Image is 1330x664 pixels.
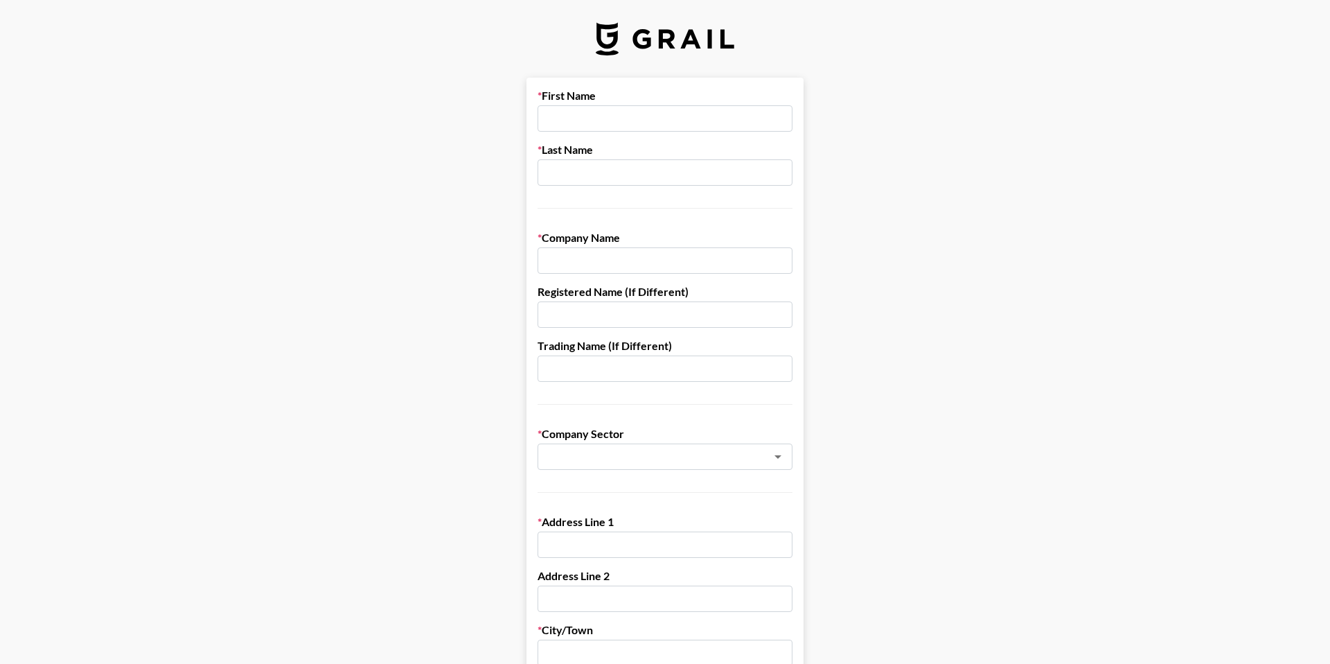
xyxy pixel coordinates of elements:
[538,515,792,529] label: Address Line 1
[538,427,792,441] label: Company Sector
[538,143,792,157] label: Last Name
[538,623,792,637] label: City/Town
[538,569,792,583] label: Address Line 2
[538,231,792,245] label: Company Name
[538,89,792,103] label: First Name
[596,22,734,55] img: Grail Talent Logo
[538,285,792,299] label: Registered Name (If Different)
[538,339,792,353] label: Trading Name (If Different)
[768,447,788,466] button: Open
